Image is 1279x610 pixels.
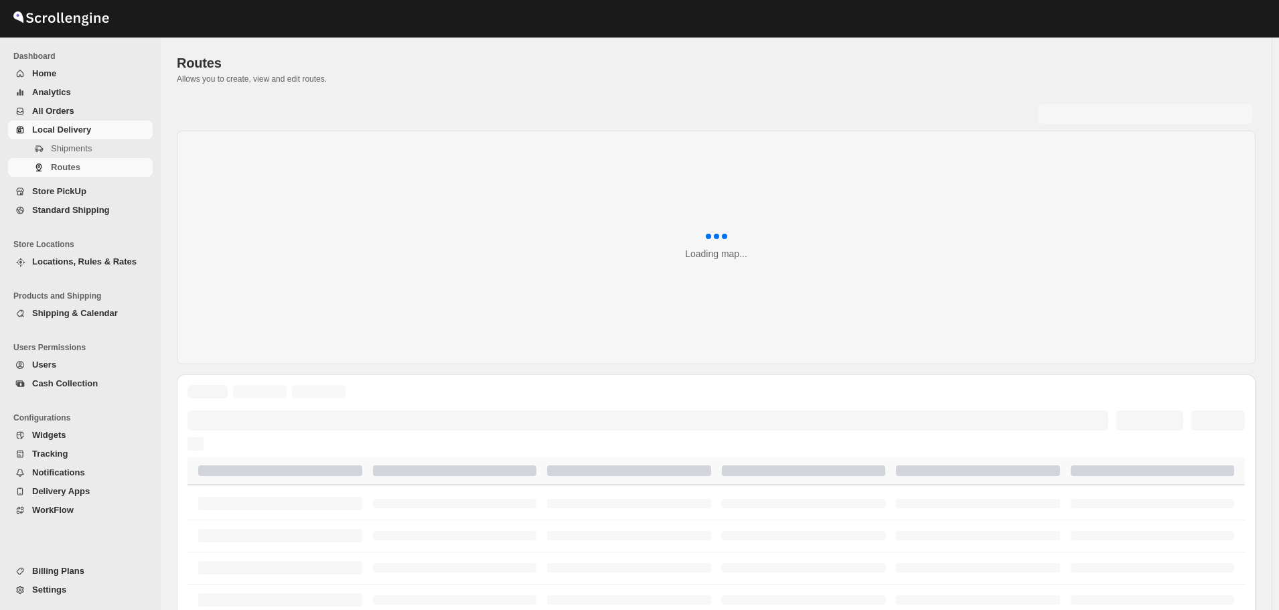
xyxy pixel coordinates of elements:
[8,482,153,501] button: Delivery Apps
[177,74,1256,84] p: Allows you to create, view and edit routes.
[32,566,84,576] span: Billing Plans
[8,139,153,158] button: Shipments
[51,162,80,172] span: Routes
[685,247,747,260] div: Loading map...
[8,463,153,482] button: Notifications
[13,239,154,250] span: Store Locations
[32,585,66,595] span: Settings
[8,83,153,102] button: Analytics
[32,125,91,135] span: Local Delivery
[32,486,90,496] span: Delivery Apps
[13,342,154,353] span: Users Permissions
[8,445,153,463] button: Tracking
[32,430,66,440] span: Widgets
[32,186,86,196] span: Store PickUp
[8,158,153,177] button: Routes
[32,505,74,515] span: WorkFlow
[8,102,153,121] button: All Orders
[13,412,154,423] span: Configurations
[177,56,222,70] span: Routes
[8,426,153,445] button: Widgets
[8,304,153,323] button: Shipping & Calendar
[8,374,153,393] button: Cash Collection
[32,106,74,116] span: All Orders
[51,143,92,153] span: Shipments
[8,252,153,271] button: Locations, Rules & Rates
[8,501,153,520] button: WorkFlow
[13,51,154,62] span: Dashboard
[8,356,153,374] button: Users
[32,87,71,97] span: Analytics
[32,467,85,477] span: Notifications
[32,205,110,215] span: Standard Shipping
[32,360,56,370] span: Users
[8,581,153,599] button: Settings
[32,308,118,318] span: Shipping & Calendar
[32,449,68,459] span: Tracking
[13,291,154,301] span: Products and Shipping
[8,562,153,581] button: Billing Plans
[32,68,56,78] span: Home
[32,378,98,388] span: Cash Collection
[32,256,137,266] span: Locations, Rules & Rates
[8,64,153,83] button: Home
